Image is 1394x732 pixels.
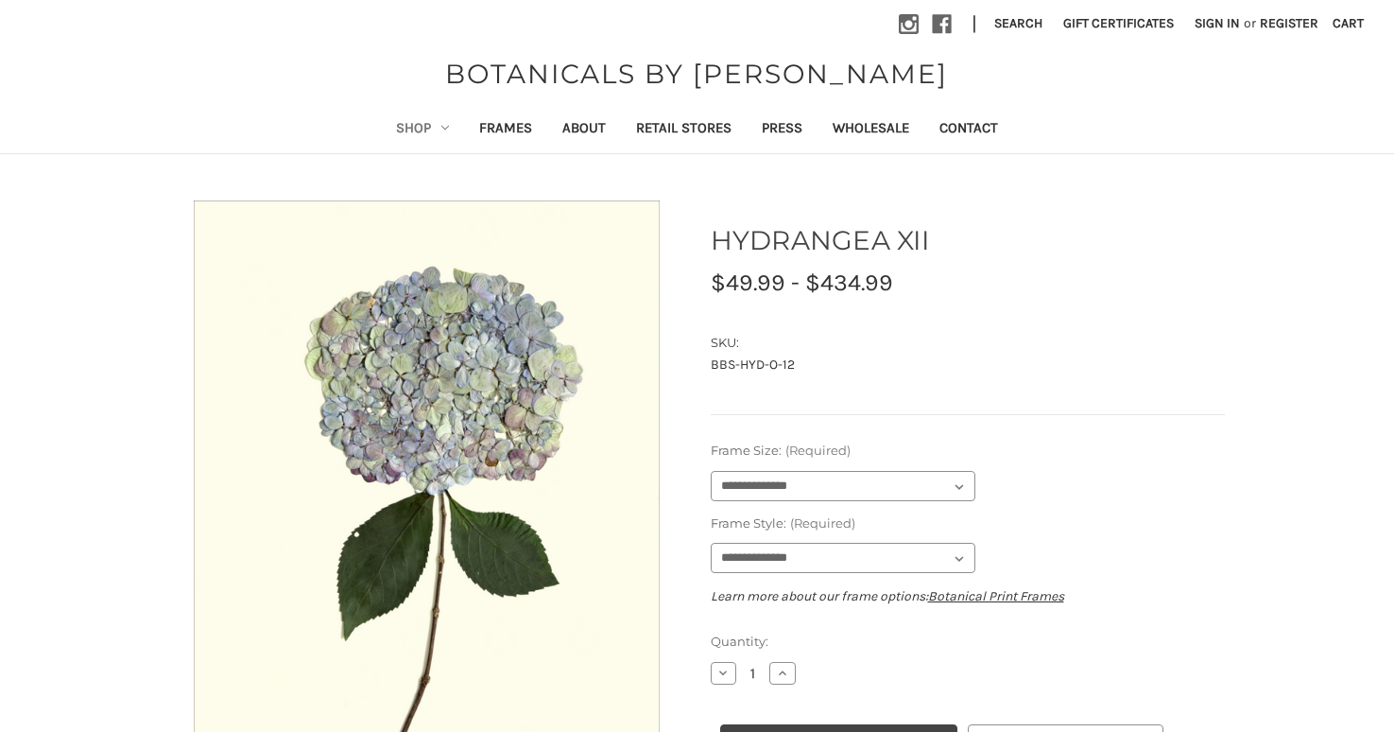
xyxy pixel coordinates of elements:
[711,633,1225,652] label: Quantity:
[621,107,747,153] a: Retail Stores
[785,443,851,458] small: (Required)
[928,588,1064,604] a: Botanical Print Frames
[1242,13,1258,33] span: or
[711,514,1225,533] label: Frame Style:
[790,515,855,531] small: (Required)
[381,107,464,153] a: Shop
[436,54,957,94] a: BOTANICALS BY [PERSON_NAME]
[547,107,621,153] a: About
[1333,15,1364,31] span: Cart
[711,586,1225,606] p: Learn more about our frame options:
[711,442,1225,461] label: Frame Size:
[965,9,984,40] li: |
[817,107,924,153] a: Wholesale
[464,107,547,153] a: Frames
[711,334,1220,353] dt: SKU:
[711,355,1225,375] dd: BBS-HYD-O-12
[924,107,1013,153] a: Contact
[711,220,1225,260] h1: HYDRANGEA XII
[747,107,817,153] a: Press
[711,269,893,296] span: $49.99 - $434.99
